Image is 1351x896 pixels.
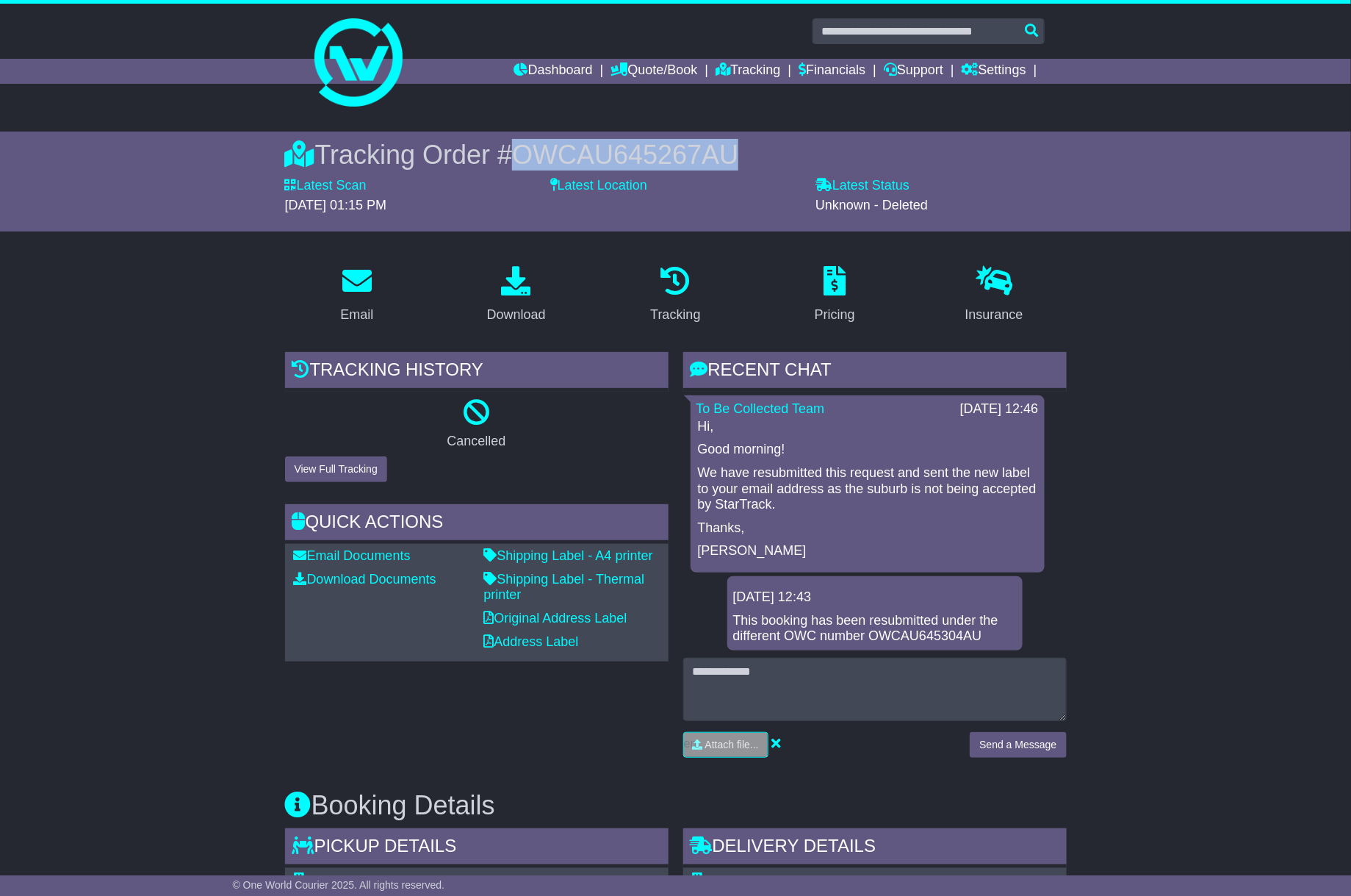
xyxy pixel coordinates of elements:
a: Financials [799,59,865,84]
a: Insurance [956,261,1033,330]
div: Quick Actions [285,504,669,544]
p: We have resubmitted this request and sent the new label to your email address as the suburb is no... [698,465,1037,513]
a: Pricing [805,261,865,330]
a: Shipping Label - A4 printer [484,548,653,563]
label: Latest Location [550,178,647,194]
div: Download [487,305,546,325]
p: Thanks, [698,520,1037,537]
a: Address Label [484,634,579,649]
div: Insurance [965,305,1023,325]
a: Download Documents [294,572,436,587]
div: Pickup Details [285,828,669,868]
a: To Be Collected Team [696,401,825,416]
p: Hi, [698,419,1037,435]
a: Settings [962,59,1026,84]
div: Tracking [650,305,700,325]
div: This booking has been resubmitted under the different OWC number OWCAU645304AU [733,613,1017,645]
button: Send a Message [970,732,1066,758]
a: Email [331,261,383,330]
a: Tracking [641,261,710,330]
div: RECENT CHAT [683,352,1067,392]
a: Original Address Label [484,611,627,626]
div: Tracking Order # [285,139,1067,171]
a: Quote/Book [610,59,697,84]
div: Email [340,305,373,325]
p: Cancelled [285,434,669,450]
button: View Full Tracking [285,456,387,482]
span: © One World Courier 2025. All rights reserved. [233,879,445,891]
h3: Booking Details [285,791,1067,820]
span: [DATE] 01:15 PM [285,198,387,212]
a: Support [884,59,943,84]
span: Unknown - Deleted [815,198,928,212]
label: Latest Status [815,178,909,194]
div: Tracking history [285,352,669,392]
div: [DATE] 12:46 [960,401,1039,417]
p: Good morning! [698,442,1037,458]
a: Tracking [716,59,780,84]
a: Dashboard [514,59,593,84]
label: Latest Scan [285,178,367,194]
a: Email Documents [294,548,411,563]
div: [DATE] 12:43 [733,589,1017,606]
div: Delivery Details [683,828,1067,868]
span: OWCAU645267AU [512,140,738,170]
a: Shipping Label - Thermal printer [484,572,645,603]
a: Download [478,261,555,330]
p: [PERSON_NAME] [698,543,1037,559]
div: Pricing [815,305,855,325]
